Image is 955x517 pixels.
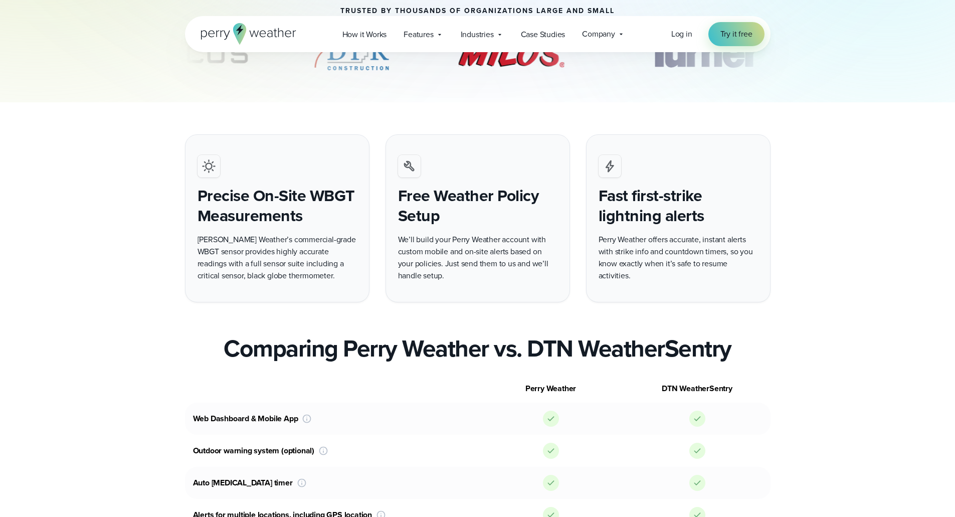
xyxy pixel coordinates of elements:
[624,383,771,395] div: DTN WeatherSentry
[671,28,692,40] a: Log in
[398,186,557,226] h4: Free Weather Policy Setup
[198,186,357,226] h5: Precise On-Site WBGT Measurements
[185,443,478,459] div: Outdoor warning system (optional)
[404,29,433,41] span: Features
[440,27,583,77] div: 4 of 11
[461,29,494,41] span: Industries
[185,27,771,82] div: slideshow
[582,28,615,40] span: Company
[342,29,387,41] span: How it Works
[599,186,758,226] h4: Fast first-strike lightning alerts
[521,29,565,41] span: Case Studies
[312,27,392,77] img: DPR-Construction.svg
[334,24,396,45] a: How it Works
[340,7,615,15] h2: Trusted by thousands of organizations large and small
[599,234,758,282] p: Perry Weather offers accurate, instant alerts with strike info and countdown timers, so you know ...
[312,27,392,77] div: 3 of 11
[512,24,574,45] a: Case Studies
[708,22,765,46] a: Try it free
[440,27,583,77] img: Milos.svg
[224,334,731,363] h2: Comparing Perry Weather vs. DTN WeatherSentry
[185,475,478,491] div: Auto [MEDICAL_DATA] timer
[478,383,624,395] div: Perry Weather
[121,27,264,77] img: Chicos.svg
[185,411,478,427] div: Web Dashboard & Mobile App
[121,27,264,77] div: 2 of 11
[631,27,773,77] div: 5 of 11
[398,234,557,282] p: We’ll build your Perry Weather account with custom mobile and on-site alerts based on your polici...
[631,27,773,77] img: Turner-Construction_1.svg
[198,234,357,282] p: [PERSON_NAME] Weather’s commercial-grade WBGT sensor provides highly accurate readings with a ful...
[720,28,752,40] span: Try it free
